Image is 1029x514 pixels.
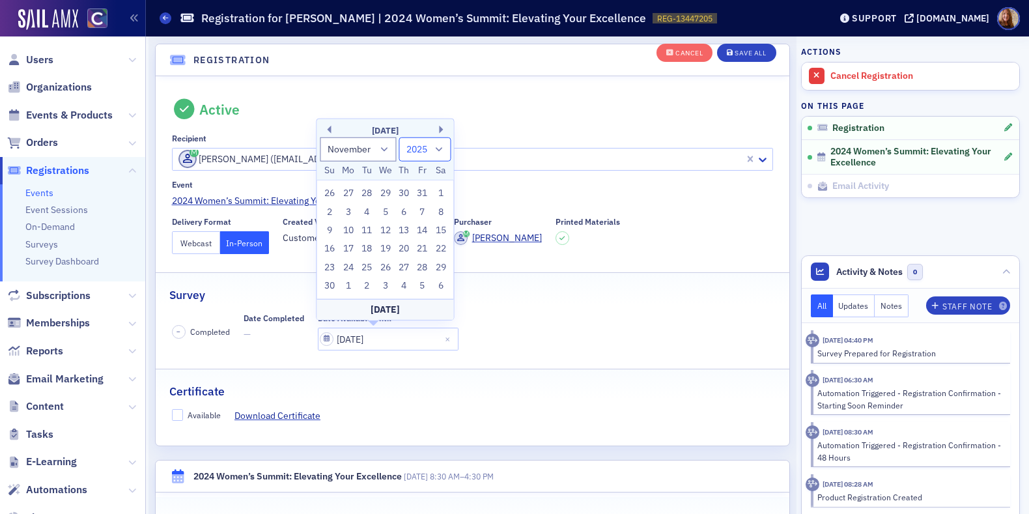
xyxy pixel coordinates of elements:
[916,12,989,24] div: [DOMAIN_NAME]
[675,50,703,57] div: Cancel
[359,186,374,201] div: Choose Tuesday, October 28th, 2025
[414,260,430,276] div: Choose Friday, November 28th, 2025
[907,264,923,280] span: 0
[657,13,712,24] span: REG-13447205
[26,316,90,330] span: Memberships
[172,180,193,190] div: Event
[942,303,992,310] div: Staff Note
[440,126,447,134] button: Next Month
[25,221,75,233] a: On-Demand
[806,334,819,347] div: Activity
[322,241,337,257] div: Choose Sunday, November 16th, 2025
[817,439,1002,463] div: Automation Triggered - Registration Confirmation - 48 Hours
[26,483,87,497] span: Automations
[169,383,225,400] h2: Certificate
[7,136,58,150] a: Orders
[220,231,269,254] button: In-Person
[341,204,356,220] div: Choose Monday, November 3rd, 2025
[359,241,374,257] div: Choose Tuesday, November 18th, 2025
[26,53,53,67] span: Users
[433,260,449,276] div: Choose Saturday, November 29th, 2025
[396,241,412,257] div: Choose Thursday, November 20th, 2025
[341,186,356,201] div: Choose Monday, October 27th, 2025
[378,223,393,238] div: Choose Wednesday, November 12th, 2025
[341,163,356,178] div: Mo
[832,180,889,192] span: Email Activity
[193,470,402,483] div: 2024 Women’s Summit: Elevating Your Excellence
[396,186,412,201] div: Choose Thursday, October 30th, 2025
[322,278,337,294] div: Choose Sunday, November 30th, 2025
[433,223,449,238] div: Choose Saturday, November 15th, 2025
[802,63,1019,90] a: Cancel Registration
[244,328,304,341] span: —
[193,53,270,67] h4: Registration
[905,14,994,23] button: [DOMAIN_NAME]
[404,471,494,481] span: –
[806,478,819,491] div: Activity
[441,328,458,350] button: Close
[283,231,363,245] span: Customer Purchase
[378,163,393,178] div: We
[801,46,841,57] h4: Actions
[396,260,412,276] div: Choose Thursday, November 27th, 2025
[378,186,393,201] div: Choose Wednesday, October 29th, 2025
[359,260,374,276] div: Choose Tuesday, November 25th, 2025
[7,289,91,303] a: Subscriptions
[26,289,91,303] span: Subscriptions
[7,80,92,94] a: Organizations
[7,344,63,358] a: Reports
[414,186,430,201] div: Choose Friday, October 31st, 2025
[359,163,374,178] div: Tu
[283,217,326,227] div: Created Via
[318,328,458,350] input: MM/DD/YYYY
[188,410,221,421] div: Available
[396,163,412,178] div: Th
[852,12,897,24] div: Support
[26,136,58,150] span: Orders
[359,278,374,294] div: Choose Tuesday, December 2nd, 2025
[317,124,453,137] div: [DATE]
[433,186,449,201] div: Choose Saturday, November 1st, 2025
[25,204,88,216] a: Event Sessions
[172,409,184,421] input: Available
[433,163,449,178] div: Sa
[378,278,393,294] div: Choose Wednesday, December 3rd, 2025
[830,70,1013,82] div: Cancel Registration
[811,294,833,317] button: All
[322,204,337,220] div: Choose Sunday, November 2nd, 2025
[323,126,331,134] button: Previous Month
[806,425,819,439] div: Activity
[87,8,107,29] img: SailAMX
[378,241,393,257] div: Choose Wednesday, November 19th, 2025
[823,427,873,436] time: 8/21/2024 08:30 AM
[234,409,330,423] a: Download Certificate
[556,217,620,227] div: Printed Materials
[414,204,430,220] div: Choose Friday, November 7th, 2025
[823,479,873,489] time: 7/22/2024 08:28 AM
[7,108,113,122] a: Events & Products
[378,260,393,276] div: Choose Wednesday, November 26th, 2025
[359,223,374,238] div: Choose Tuesday, November 11th, 2025
[341,223,356,238] div: Choose Monday, November 10th, 2025
[806,373,819,387] div: Activity
[25,187,53,199] a: Events
[926,296,1010,315] button: Staff Note
[454,217,492,227] div: Purchaser
[341,278,356,294] div: Choose Monday, December 1st, 2025
[317,299,453,320] div: [DATE]
[817,491,1002,503] div: Product Registration Created
[172,217,231,227] div: Delivery Format
[433,241,449,257] div: Choose Saturday, November 22nd, 2025
[801,100,1020,111] h4: On this page
[25,238,58,250] a: Surveys
[322,223,337,238] div: Choose Sunday, November 9th, 2025
[18,9,78,30] img: SailAMX
[244,313,304,323] div: Date Completed
[26,80,92,94] span: Organizations
[341,241,356,257] div: Choose Monday, November 17th, 2025
[656,44,712,62] button: Cancel
[396,204,412,220] div: Choose Thursday, November 6th, 2025
[717,44,776,62] button: Save All
[7,316,90,330] a: Memberships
